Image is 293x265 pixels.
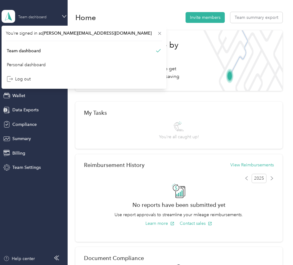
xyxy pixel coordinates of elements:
[75,14,96,21] h1: Home
[230,12,283,23] button: Team summary export
[12,135,31,142] span: Summary
[186,12,225,23] button: Invite members
[84,109,274,116] div: My Tasks
[84,162,144,168] h2: Reimbursement History
[12,107,39,113] span: Data Exports
[252,174,266,183] span: 2025
[12,92,25,99] span: Wallet
[180,220,212,227] button: Contact sales
[258,230,293,265] iframe: Everlance-gr Chat Button Frame
[230,162,274,168] button: View Reimbursements
[12,150,25,156] span: Billing
[7,48,41,54] div: Team dashboard
[43,31,152,36] span: [PERSON_NAME][EMAIL_ADDRESS][DOMAIN_NAME]
[84,202,274,208] h2: No reports have been submitted yet
[200,30,283,91] img: Welcome to everlance
[84,212,274,218] p: Use report approvals to streamline your mileage reimbursements.
[12,164,41,171] span: Team Settings
[7,76,31,82] div: Log out
[3,255,35,262] button: Help center
[12,121,37,128] span: Compliance
[7,62,46,68] div: Personal dashboard
[18,15,47,19] div: Team dashboard
[145,220,174,227] button: Learn more
[6,30,162,36] span: You’re signed in as
[84,255,144,261] h2: Document Compliance
[159,134,199,140] span: You’re all caught up!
